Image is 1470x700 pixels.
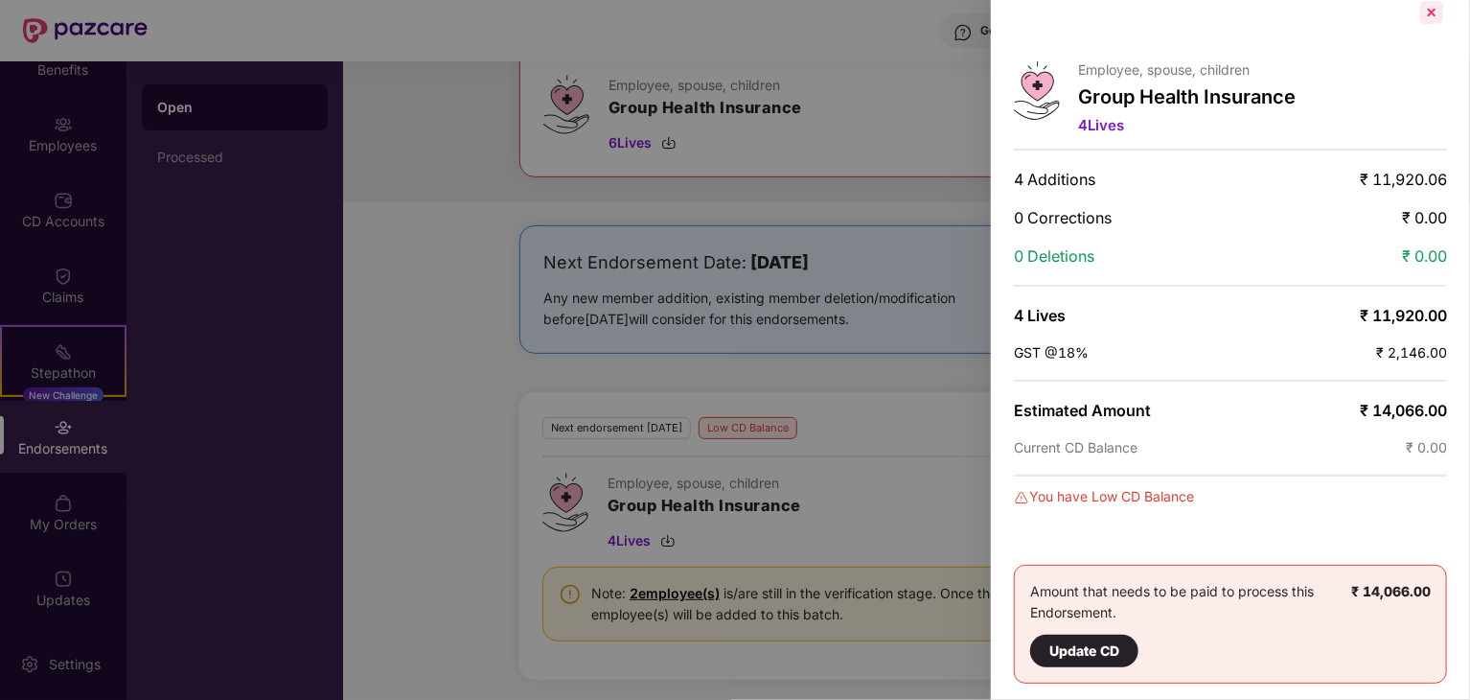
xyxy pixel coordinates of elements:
span: Current CD Balance [1014,439,1137,455]
span: 0 Deletions [1014,246,1094,266]
img: svg+xml;base64,PHN2ZyB4bWxucz0iaHR0cDovL3d3dy53My5vcmcvMjAwMC9zdmciIHdpZHRoPSI0Ny43MTQiIGhlaWdodD... [1014,61,1060,120]
span: 4 Lives [1079,116,1125,134]
div: Update CD [1049,641,1119,662]
p: Employee, spouse, children [1079,61,1297,78]
span: ₹ 0.00 [1406,439,1447,455]
div: You have Low CD Balance [1014,486,1447,507]
span: 4 Additions [1014,170,1095,189]
span: ₹ 14,066.00 [1360,401,1447,420]
span: ₹ 0.00 [1402,208,1447,227]
span: ₹ 11,920.00 [1360,306,1447,325]
p: Group Health Insurance [1079,85,1297,108]
span: Estimated Amount [1014,401,1151,420]
span: ₹ 2,146.00 [1376,344,1447,361]
img: svg+xml;base64,PHN2ZyBpZD0iRGFuZ2VyLTMyeDMyIiB4bWxucz0iaHR0cDovL3d3dy53My5vcmcvMjAwMC9zdmciIHdpZH... [1014,490,1029,505]
span: 4 Lives [1014,306,1066,325]
div: Amount that needs to be paid to process this Endorsement. [1030,581,1351,667]
span: 0 Corrections [1014,208,1112,227]
span: ₹ 11,920.06 [1360,170,1447,189]
span: GST @18% [1014,344,1089,361]
span: ₹ 0.00 [1402,246,1447,266]
b: ₹ 14,066.00 [1351,583,1431,599]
